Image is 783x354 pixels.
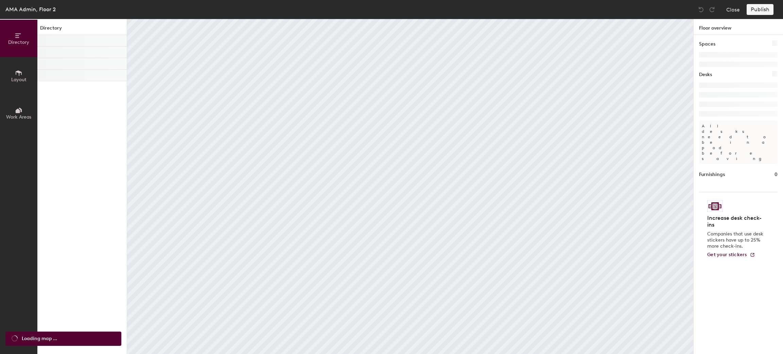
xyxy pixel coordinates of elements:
[707,215,765,228] h4: Increase desk check-ins
[707,252,747,258] span: Get your stickers
[5,5,56,14] div: AMA Admin, Floor 2
[699,40,715,48] h1: Spaces
[707,252,755,258] a: Get your stickers
[11,77,27,83] span: Layout
[709,6,715,13] img: Redo
[8,39,29,45] span: Directory
[775,171,778,178] h1: 0
[22,335,57,342] span: Loading map ...
[698,6,704,13] img: Undo
[694,19,783,35] h1: Floor overview
[699,121,778,164] p: All desks need to be in a pod before saving
[699,71,712,78] h1: Desks
[699,171,725,178] h1: Furnishings
[726,4,740,15] button: Close
[707,231,765,249] p: Companies that use desk stickers have up to 25% more check-ins.
[707,200,723,212] img: Sticker logo
[6,114,31,120] span: Work Areas
[37,24,127,35] h1: Directory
